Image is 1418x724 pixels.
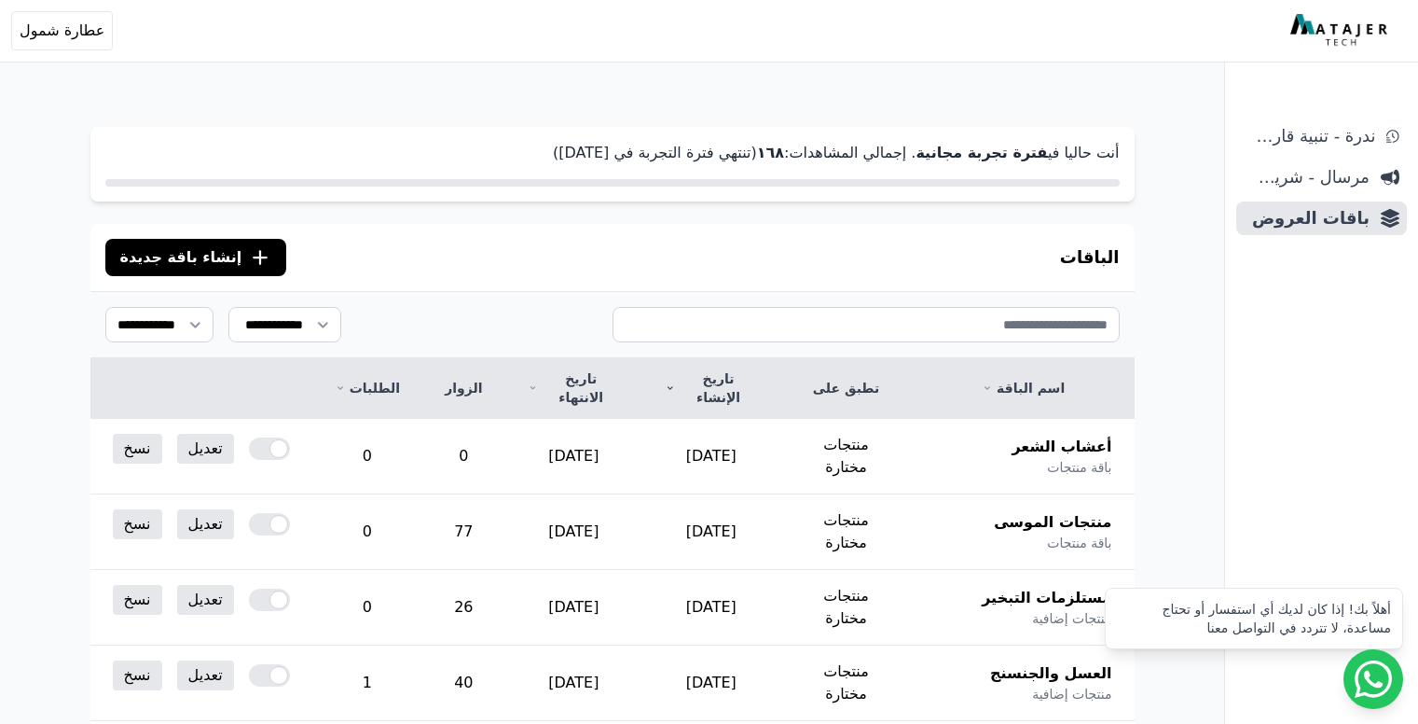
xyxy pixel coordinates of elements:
[1047,458,1111,477] span: باقة منتجات
[528,369,621,407] a: تاريخ الانتهاء
[113,509,162,539] a: نسخ
[1290,14,1392,48] img: MatajerTech Logo
[779,358,913,419] th: تطبق على
[1117,600,1391,637] div: أهلاً بك! إذا كان لديك أي استفسار أو تحتاج مساعدة، لا تتردد في التواصل معنا
[177,585,234,615] a: تعديل
[1244,205,1370,231] span: باقات العروض
[1032,685,1111,703] span: منتجات إضافية
[335,379,400,397] a: الطلبات
[642,494,779,570] td: [DATE]
[20,20,104,42] span: عطارة شمول
[113,661,162,690] a: نسخ
[1060,244,1120,271] h3: الباقات
[665,369,757,407] a: تاريخ الإنشاء
[422,570,504,646] td: 26
[779,646,913,721] td: منتجات مختارة
[177,434,234,464] a: تعديل
[312,570,422,646] td: 0
[422,419,504,494] td: 0
[935,379,1112,397] a: اسم الباقة
[642,570,779,646] td: [DATE]
[779,419,913,494] td: منتجات مختارة
[120,246,242,269] span: إنشاء باقة جديدة
[422,358,504,419] th: الزوار
[177,661,234,690] a: تعديل
[1047,534,1111,552] span: باقة منتجات
[916,144,1047,161] strong: فترة تجربة مجانية
[11,11,113,50] button: عطارة شمول
[994,511,1111,534] span: منتجات الموسى
[779,494,913,570] td: منتجات مختارة
[422,494,504,570] td: 77
[1244,123,1375,149] span: ندرة - تنبية قارب علي النفاذ
[642,646,779,721] td: [DATE]
[757,144,784,161] strong: ١٦٨
[505,494,643,570] td: [DATE]
[312,646,422,721] td: 1
[113,585,162,615] a: نسخ
[642,419,779,494] td: [DATE]
[105,142,1120,164] p: أنت حاليا في . إجمالي المشاهدات: (تنتهي فترة التجربة في [DATE])
[312,494,422,570] td: 0
[505,570,643,646] td: [DATE]
[990,662,1112,685] span: العسل والجنسنج
[113,434,162,464] a: نسخ
[312,419,422,494] td: 0
[982,587,1111,609] span: مستلزمات التبخير
[505,646,643,721] td: [DATE]
[105,239,287,276] button: إنشاء باقة جديدة
[1032,609,1111,628] span: منتجات إضافية
[177,509,234,539] a: تعديل
[1244,164,1370,190] span: مرسال - شريط دعاية
[1012,436,1111,458] span: أعشاب الشعر
[422,646,504,721] td: 40
[779,570,913,646] td: منتجات مختارة
[505,419,643,494] td: [DATE]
